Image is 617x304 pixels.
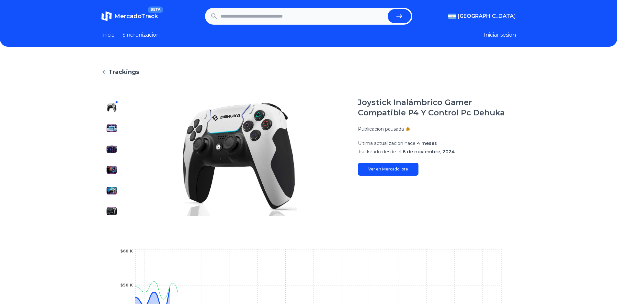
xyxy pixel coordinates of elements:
[107,144,117,154] img: Joystick Inalámbrico Gamer Compatible P4 Y Control Pc Dehuka
[122,31,160,39] a: Sincronizacion
[101,31,115,39] a: Inicio
[101,67,516,76] a: Trackings
[101,11,112,21] img: MercadoTrack
[417,140,437,146] span: 4 meses
[109,67,139,76] span: Trackings
[148,6,163,13] span: BETA
[358,149,401,155] span: Trackeado desde el
[107,102,117,113] img: Joystick Inalámbrico Gamer Compatible P4 Y Control Pc Dehuka
[120,249,133,253] tspan: $60 K
[358,97,516,118] h1: Joystick Inalámbrico Gamer Compatible P4 Y Control Pc Dehuka
[358,126,404,132] p: Publicacion pausada
[358,140,416,146] span: Ultima actualizacion hace
[484,31,516,39] button: Iniciar sesion
[101,11,158,21] a: MercadoTrackBETA
[107,123,117,134] img: Joystick Inalámbrico Gamer Compatible P4 Y Control Pc Dehuka
[135,97,345,222] img: Joystick Inalámbrico Gamer Compatible P4 Y Control Pc Dehuka
[458,12,516,20] span: [GEOGRAPHIC_DATA]
[358,163,418,176] a: Ver en Mercadolibre
[448,14,456,19] img: Argentina
[448,12,516,20] button: [GEOGRAPHIC_DATA]
[120,283,133,287] tspan: $50 K
[403,149,455,155] span: 6 de noviembre, 2024
[107,206,117,216] img: Joystick Inalámbrico Gamer Compatible P4 Y Control Pc Dehuka
[107,185,117,196] img: Joystick Inalámbrico Gamer Compatible P4 Y Control Pc Dehuka
[107,165,117,175] img: Joystick Inalámbrico Gamer Compatible P4 Y Control Pc Dehuka
[114,13,158,20] span: MercadoTrack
